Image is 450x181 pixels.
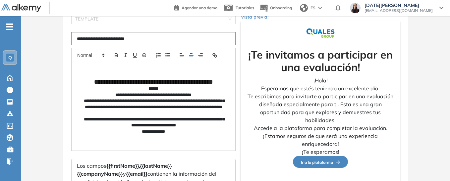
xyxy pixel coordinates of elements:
[333,160,340,164] img: Flecha
[246,124,395,148] p: Accede a la plataforma para completar la evaluación. ¡Estamos seguros de que será una experiencia...
[301,160,340,165] span: Ir a la plataforma
[310,5,315,11] span: ES
[126,170,147,177] span: {{email}}
[246,148,395,156] p: ¡Te esperamos!
[246,84,395,92] p: Esperamos que estés teniendo un excelente día.
[77,170,123,177] span: {{companyName}}
[270,5,292,10] span: Onboarding
[106,162,140,169] span: {{firstName}},
[248,48,393,74] strong: ¡Te invitamos a participar en una evaluación!
[174,3,217,11] a: Agendar una demo
[241,14,400,21] p: Vista previa:
[365,8,433,13] span: [EMAIL_ADDRESS][DOMAIN_NAME]
[6,26,13,27] i: -
[365,3,433,8] span: [DATE][PERSON_NAME]
[8,55,12,60] span: Q
[182,5,217,10] span: Agendar una demo
[304,26,337,40] img: Logo de la compañía
[300,4,308,12] img: world
[293,156,348,168] button: Ir a la plataformaFlecha
[246,76,395,84] p: ¡Hola!
[140,162,172,169] span: {{lastName}}
[1,4,41,13] img: Logo
[259,1,292,15] button: Onboarding
[318,7,322,9] img: arrow
[236,5,254,10] span: Tutoriales
[246,92,395,124] p: Te escribimos para invitarte a participar en una evaluación diseñada especialmente para ti. Esta ...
